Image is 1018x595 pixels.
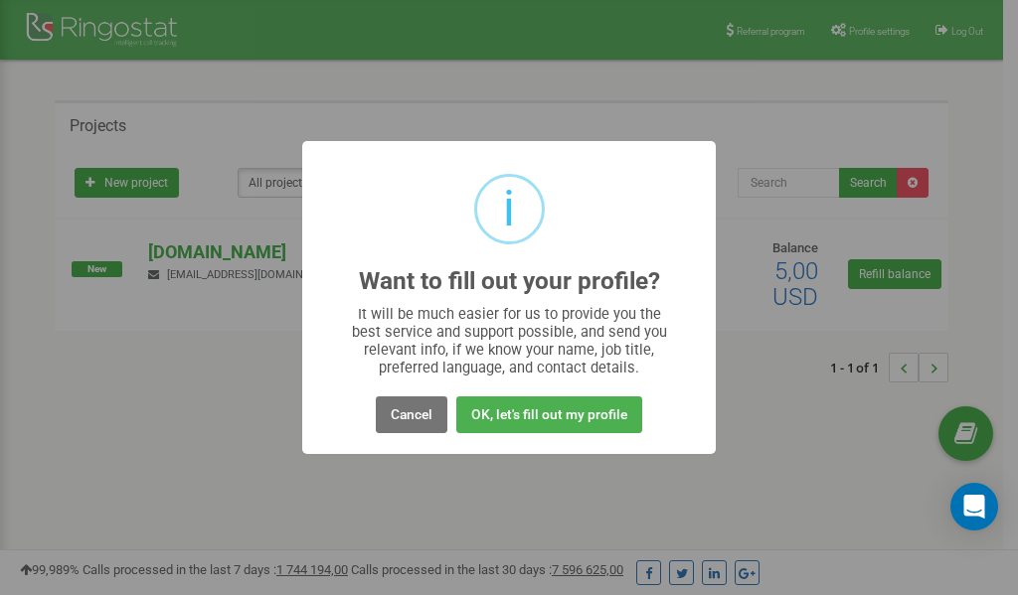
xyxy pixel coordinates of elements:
[456,396,642,433] button: OK, let's fill out my profile
[503,177,515,241] div: i
[950,483,998,530] div: Open Intercom Messenger
[342,305,677,376] div: It will be much easier for us to provide you the best service and support possible, and send you ...
[376,396,447,433] button: Cancel
[359,268,660,295] h2: Want to fill out your profile?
